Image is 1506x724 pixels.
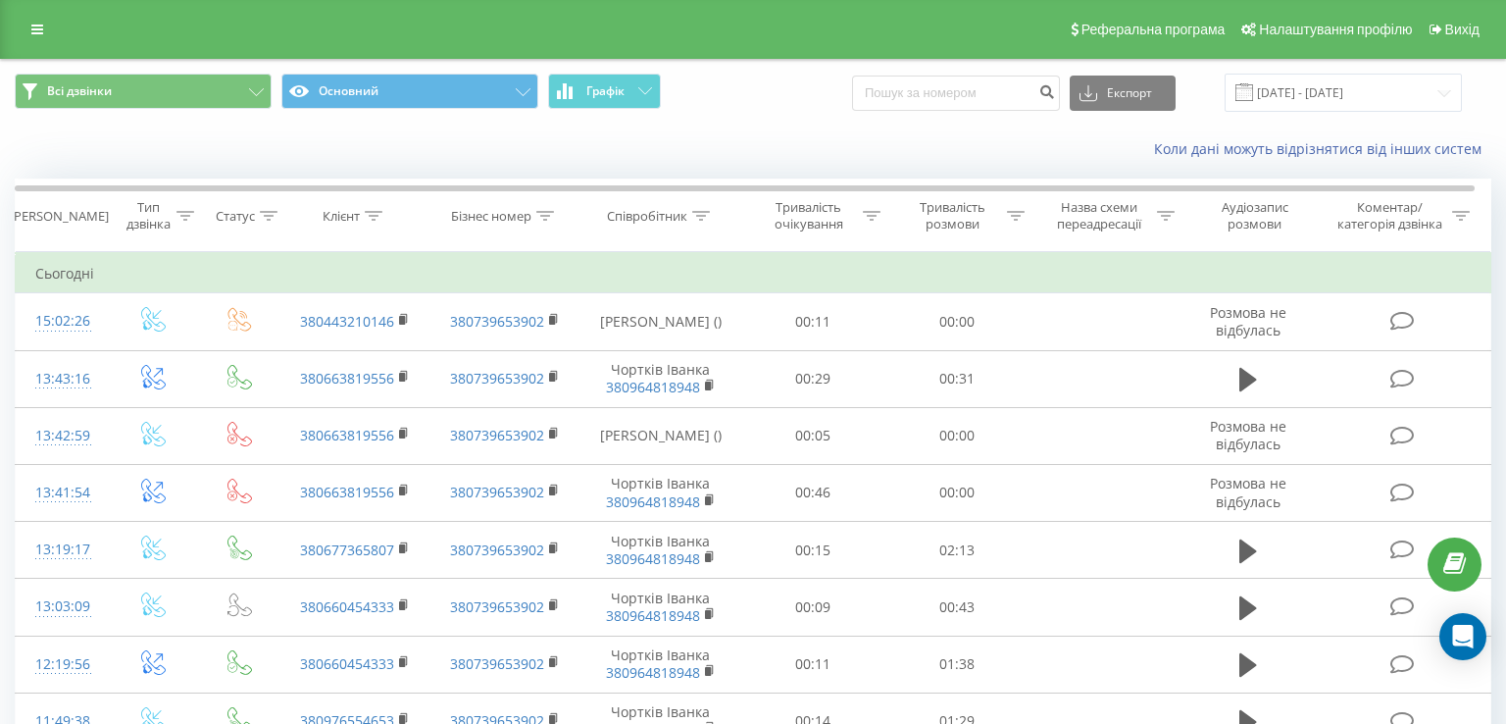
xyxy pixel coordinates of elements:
[300,312,394,331] a: 380443210146
[885,579,1029,636] td: 00:43
[1332,199,1447,233] div: Коментар/категорія дзвінка
[1259,22,1412,37] span: Налаштування профілю
[579,407,741,464] td: [PERSON_NAME] ()
[35,302,88,340] div: 15:02:26
[579,464,741,521] td: Чортків Іванка
[35,417,88,455] div: 13:42:59
[1154,139,1491,158] a: Коли дані можуть відрізнятися вiд інших систем
[300,654,394,673] a: 380660454333
[885,464,1029,521] td: 00:00
[759,199,858,233] div: Тривалість очікування
[606,663,700,682] a: 380964818948
[450,312,544,331] a: 380739653902
[1439,613,1486,660] div: Open Intercom Messenger
[450,426,544,444] a: 380739653902
[281,74,538,109] button: Основний
[35,474,88,512] div: 13:41:54
[606,549,700,568] a: 380964818948
[741,350,885,407] td: 00:29
[450,597,544,616] a: 380739653902
[885,407,1029,464] td: 00:00
[885,636,1029,693] td: 01:38
[125,199,172,233] div: Тип дзвінка
[300,369,394,388] a: 380663819556
[300,483,394,501] a: 380663819556
[903,199,1002,233] div: Тривалість розмови
[1210,474,1286,510] span: Розмова не відбулась
[606,378,700,396] a: 380964818948
[450,483,544,501] a: 380739653902
[1081,22,1226,37] span: Реферальна програма
[300,597,394,616] a: 380660454333
[586,84,625,98] span: Графік
[35,531,88,569] div: 13:19:17
[450,369,544,388] a: 380739653902
[606,606,700,625] a: 380964818948
[300,426,394,444] a: 380663819556
[35,646,88,684] div: 12:19:56
[300,541,394,559] a: 380677365807
[741,293,885,350] td: 00:11
[1047,199,1152,233] div: Назва схеми переадресації
[10,208,109,225] div: [PERSON_NAME]
[216,208,255,225] div: Статус
[741,579,885,636] td: 00:09
[852,76,1060,111] input: Пошук за номером
[450,654,544,673] a: 380739653902
[579,636,741,693] td: Чортків Іванка
[885,522,1029,579] td: 02:13
[606,492,700,511] a: 380964818948
[579,579,741,636] td: Чортків Іванка
[1445,22,1480,37] span: Вихід
[607,208,687,225] div: Співробітник
[548,74,661,109] button: Графік
[451,208,531,225] div: Бізнес номер
[885,293,1029,350] td: 00:00
[47,83,112,99] span: Всі дзвінки
[741,407,885,464] td: 00:05
[35,360,88,398] div: 13:43:16
[450,541,544,559] a: 380739653902
[1070,76,1176,111] button: Експорт
[885,350,1029,407] td: 00:31
[579,522,741,579] td: Чортків Іванка
[15,74,272,109] button: Всі дзвінки
[1210,303,1286,339] span: Розмова не відбулась
[1197,199,1313,233] div: Аудіозапис розмови
[579,350,741,407] td: Чортків Іванка
[741,464,885,521] td: 00:46
[741,636,885,693] td: 00:11
[35,588,88,626] div: 13:03:09
[1210,417,1286,453] span: Розмова не відбулась
[741,522,885,579] td: 00:15
[579,293,741,350] td: [PERSON_NAME] ()
[323,208,360,225] div: Клієнт
[16,254,1491,293] td: Сьогодні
